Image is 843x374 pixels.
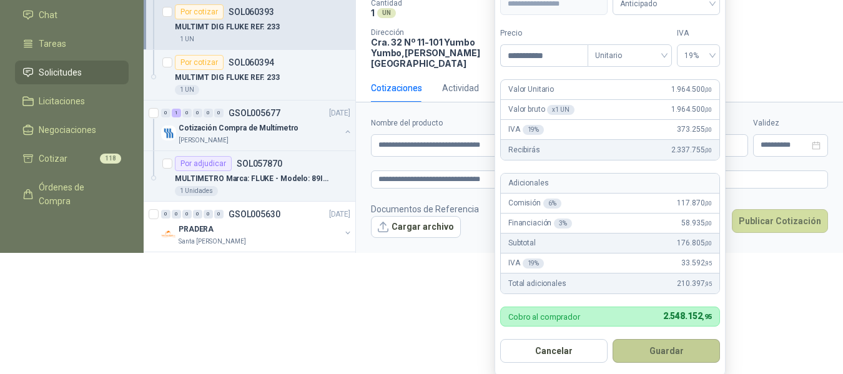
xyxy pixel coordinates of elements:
[15,32,129,56] a: Tareas
[671,84,712,96] span: 1.964.500
[508,237,536,249] p: Subtotal
[684,46,712,65] span: 19%
[161,109,170,117] div: 0
[161,125,176,140] img: Company Logo
[704,240,712,247] span: ,00
[371,202,479,216] p: Documentos de Referencia
[681,217,712,229] span: 58.935
[371,7,375,18] p: 1
[663,311,712,321] span: 2.548.152
[508,278,566,290] p: Total adicionales
[702,313,712,321] span: ,95
[704,200,712,207] span: ,00
[15,3,129,27] a: Chat
[508,84,554,96] p: Valor Unitario
[204,210,213,219] div: 0
[371,216,461,239] button: Cargar archivo
[179,122,298,134] p: Cotización Compra de Multímetro
[229,7,274,16] p: SOL060393
[677,197,712,209] span: 117.870
[329,107,350,119] p: [DATE]
[732,209,828,233] button: Publicar Cotización
[144,50,355,101] a: Por cotizarSOL060394MULTIMT DIG FLUKE REF. 2331 UN
[39,152,67,165] span: Cotizar
[15,147,129,170] a: Cotizar118
[704,260,712,267] span: ,95
[179,135,229,145] p: [PERSON_NAME]
[39,180,117,208] span: Órdenes de Compra
[229,58,274,67] p: SOL060394
[15,175,129,213] a: Órdenes de Compra
[523,125,545,135] div: 19 %
[175,21,280,33] p: MULTIMT DIG FLUKE REF. 233
[704,280,712,287] span: ,95
[193,109,202,117] div: 0
[172,109,181,117] div: 1
[677,124,712,135] span: 373.255
[500,339,608,363] button: Cancelar
[39,123,96,137] span: Negociaciones
[161,106,353,145] a: 0 1 0 0 0 0 GSOL005677[DATE] Company LogoCotización Compra de Multímetro[PERSON_NAME]
[704,126,712,133] span: ,00
[554,219,572,229] div: 3 %
[329,209,350,220] p: [DATE]
[508,217,572,229] p: Financiación
[508,144,540,156] p: Recibirás
[677,237,712,249] span: 176.805
[677,27,720,39] label: IVA
[671,144,712,156] span: 2.337.755
[500,27,588,39] label: Precio
[144,151,355,202] a: Por adjudicarSOL057870MULTIMETRO Marca: FLUKE - Modelo: 89IV 11 Unidades
[229,109,280,117] p: GSOL005677
[704,106,712,113] span: ,00
[15,61,129,84] a: Solicitudes
[508,257,544,269] p: IVA
[15,89,129,113] a: Licitaciones
[39,37,66,51] span: Tareas
[175,4,224,19] div: Por cotizar
[508,313,580,321] p: Cobro al comprador
[161,207,353,247] a: 0 0 0 0 0 0 GSOL005630[DATE] Company LogoPRADERASanta [PERSON_NAME]
[547,105,574,115] div: x 1 UN
[15,118,129,142] a: Negociaciones
[681,257,712,269] span: 33.592
[175,34,199,44] div: 1 UN
[175,156,232,171] div: Por adjudicar
[704,86,712,93] span: ,00
[39,94,85,108] span: Licitaciones
[179,224,214,235] p: PRADERA
[161,227,176,242] img: Company Logo
[442,81,479,95] div: Actividad
[175,173,330,185] p: MULTIMETRO Marca: FLUKE - Modelo: 89IV 1
[100,154,121,164] span: 118
[214,109,224,117] div: 0
[508,177,548,189] p: Adicionales
[172,210,181,219] div: 0
[371,117,574,129] label: Nombre del producto
[371,37,505,69] p: Cra. 32 Nº 11-101 Yumbo Yumbo , [PERSON_NAME][GEOGRAPHIC_DATA]
[508,197,561,209] p: Comisión
[508,124,544,135] p: IVA
[204,109,213,117] div: 0
[15,218,129,242] a: Remisiones
[182,109,192,117] div: 0
[175,55,224,70] div: Por cotizar
[193,210,202,219] div: 0
[371,28,505,37] p: Dirección
[677,278,712,290] span: 210.397
[543,199,561,209] div: 6 %
[175,72,280,84] p: MULTIMT DIG FLUKE REF. 233
[182,210,192,219] div: 0
[161,210,170,219] div: 0
[237,159,282,168] p: SOL057870
[613,339,720,363] button: Guardar
[39,66,82,79] span: Solicitudes
[39,8,57,22] span: Chat
[671,104,712,116] span: 1.964.500
[523,258,545,268] div: 19 %
[214,210,224,219] div: 0
[753,117,828,129] label: Validez
[595,46,664,65] span: Unitario
[175,85,199,95] div: 1 UN
[371,81,422,95] div: Cotizaciones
